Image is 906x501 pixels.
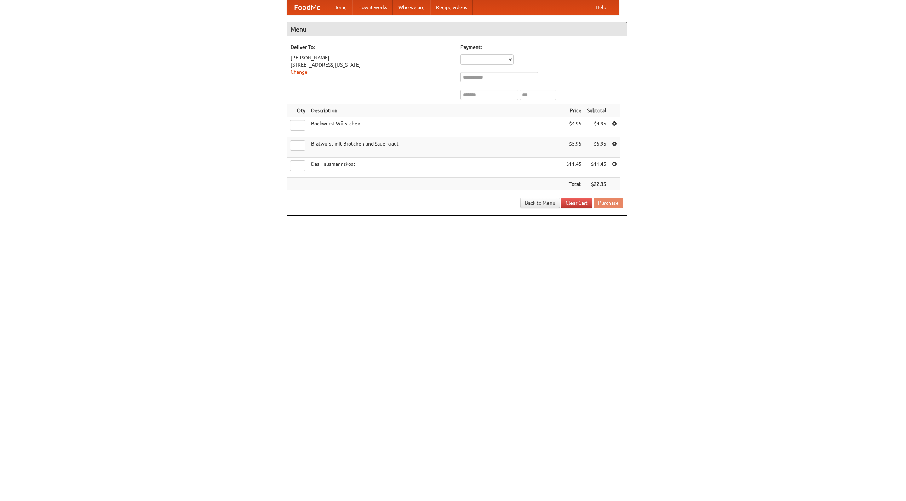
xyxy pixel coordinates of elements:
[563,117,584,137] td: $4.95
[460,44,623,51] h5: Payment:
[291,44,453,51] h5: Deliver To:
[520,198,560,208] a: Back to Menu
[561,198,592,208] a: Clear Cart
[291,61,453,68] div: [STREET_ADDRESS][US_STATE]
[328,0,352,15] a: Home
[308,104,563,117] th: Description
[584,104,609,117] th: Subtotal
[563,178,584,191] th: Total:
[308,137,563,158] td: Bratwurst mit Brötchen und Sauerkraut
[291,54,453,61] div: [PERSON_NAME]
[287,0,328,15] a: FoodMe
[584,117,609,137] td: $4.95
[352,0,393,15] a: How it works
[308,117,563,137] td: Bockwurst Würstchen
[563,137,584,158] td: $5.95
[584,137,609,158] td: $5.95
[430,0,473,15] a: Recipe videos
[584,158,609,178] td: $11.45
[287,22,627,36] h4: Menu
[308,158,563,178] td: Das Hausmannskost
[594,198,623,208] button: Purchase
[590,0,612,15] a: Help
[393,0,430,15] a: Who we are
[563,104,584,117] th: Price
[291,69,308,75] a: Change
[287,104,308,117] th: Qty
[563,158,584,178] td: $11.45
[584,178,609,191] th: $22.35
